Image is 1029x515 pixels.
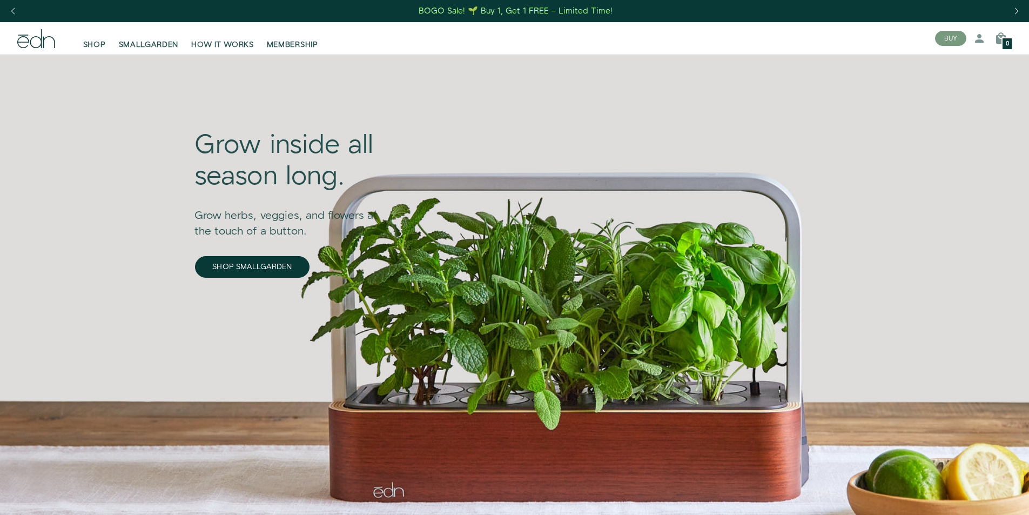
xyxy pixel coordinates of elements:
[1006,41,1009,47] span: 0
[267,39,318,50] span: MEMBERSHIP
[946,483,1018,510] iframe: Opens a widget where you can find more information
[77,26,112,50] a: SHOP
[195,256,310,278] a: SHOP SMALLGARDEN
[191,39,253,50] span: HOW IT WORKS
[185,26,260,50] a: HOW IT WORKS
[119,39,179,50] span: SMALLGARDEN
[195,130,394,192] div: Grow inside all season long.
[419,5,613,17] div: BOGO Sale! 🌱 Buy 1, Get 1 FREE – Limited Time!
[112,26,185,50] a: SMALLGARDEN
[418,3,614,19] a: BOGO Sale! 🌱 Buy 1, Get 1 FREE – Limited Time!
[935,31,966,46] button: BUY
[83,39,106,50] span: SHOP
[260,26,325,50] a: MEMBERSHIP
[195,193,394,239] div: Grow herbs, veggies, and flowers at the touch of a button.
